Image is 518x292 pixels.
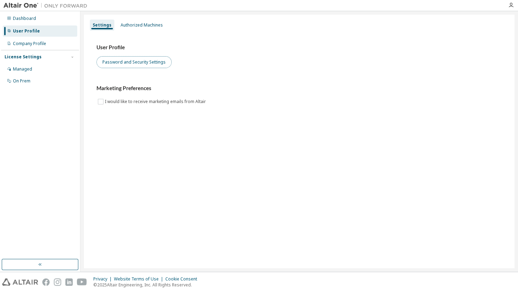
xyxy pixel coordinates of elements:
div: Managed [13,66,32,72]
img: youtube.svg [77,278,87,286]
img: instagram.svg [54,278,61,286]
div: Company Profile [13,41,46,46]
h3: Marketing Preferences [96,85,502,92]
img: altair_logo.svg [2,278,38,286]
div: Authorized Machines [121,22,163,28]
label: I would like to receive marketing emails from Altair [105,97,207,106]
div: Cookie Consent [165,276,201,282]
img: linkedin.svg [65,278,73,286]
img: facebook.svg [42,278,50,286]
div: User Profile [13,28,40,34]
div: Settings [93,22,111,28]
img: Altair One [3,2,91,9]
div: Website Terms of Use [114,276,165,282]
div: On Prem [13,78,30,84]
div: Dashboard [13,16,36,21]
div: Privacy [93,276,114,282]
p: © 2025 Altair Engineering, Inc. All Rights Reserved. [93,282,201,288]
div: License Settings [5,54,42,60]
h3: User Profile [96,44,502,51]
button: Password and Security Settings [96,56,172,68]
